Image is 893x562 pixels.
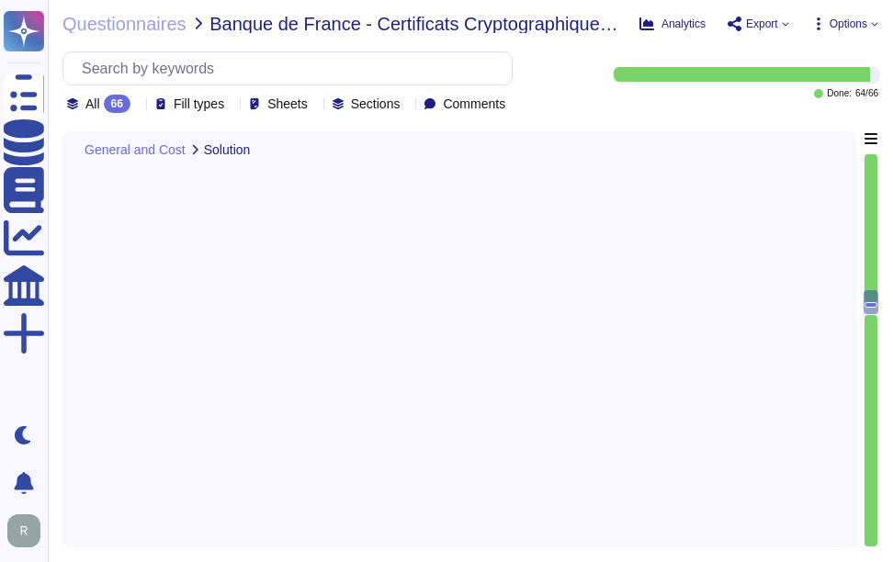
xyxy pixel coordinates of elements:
span: Solution [204,143,251,156]
span: Comments [443,97,505,110]
span: Questionnaires [62,15,187,33]
span: General and Cost [85,143,186,156]
span: Fill types [174,97,224,110]
div: 66 [104,95,130,113]
span: Sheets [267,97,308,110]
button: user [4,511,53,551]
span: All [85,97,100,110]
span: Analytics [661,18,706,29]
img: user [7,514,40,547]
span: Options [830,18,867,29]
span: Sections [351,97,401,110]
span: Banque de France - Certificats Cryptographiques publics Bordereau réponse english [209,15,625,33]
span: Done: [827,89,852,98]
button: Analytics [639,17,706,31]
span: 64 / 66 [855,89,878,98]
input: Search by keywords [73,52,512,84]
span: Export [746,18,778,29]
